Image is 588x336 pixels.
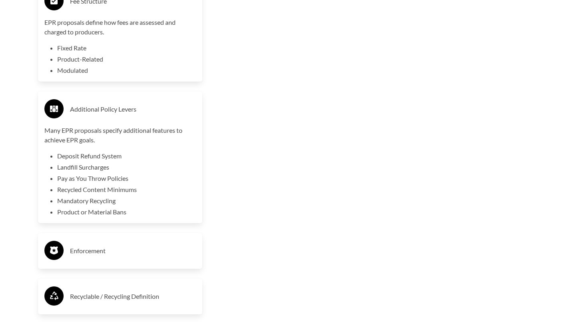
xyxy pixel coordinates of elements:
[57,207,196,217] li: Product or Material Bans
[70,290,196,303] h3: Recyclable / Recycling Definition
[57,66,196,75] li: Modulated
[57,162,196,172] li: Landfill Surcharges
[44,18,196,37] p: EPR proposals define how fees are assessed and charged to producers.
[57,151,196,161] li: Deposit Refund System
[57,196,196,206] li: Mandatory Recycling
[44,126,196,145] p: Many EPR proposals specify additional features to achieve EPR goals.
[57,185,196,194] li: Recycled Content Minimums
[57,54,196,64] li: Product-Related
[70,103,196,116] h3: Additional Policy Levers
[57,43,196,53] li: Fixed Rate
[57,174,196,183] li: Pay as You Throw Policies
[70,244,196,257] h3: Enforcement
